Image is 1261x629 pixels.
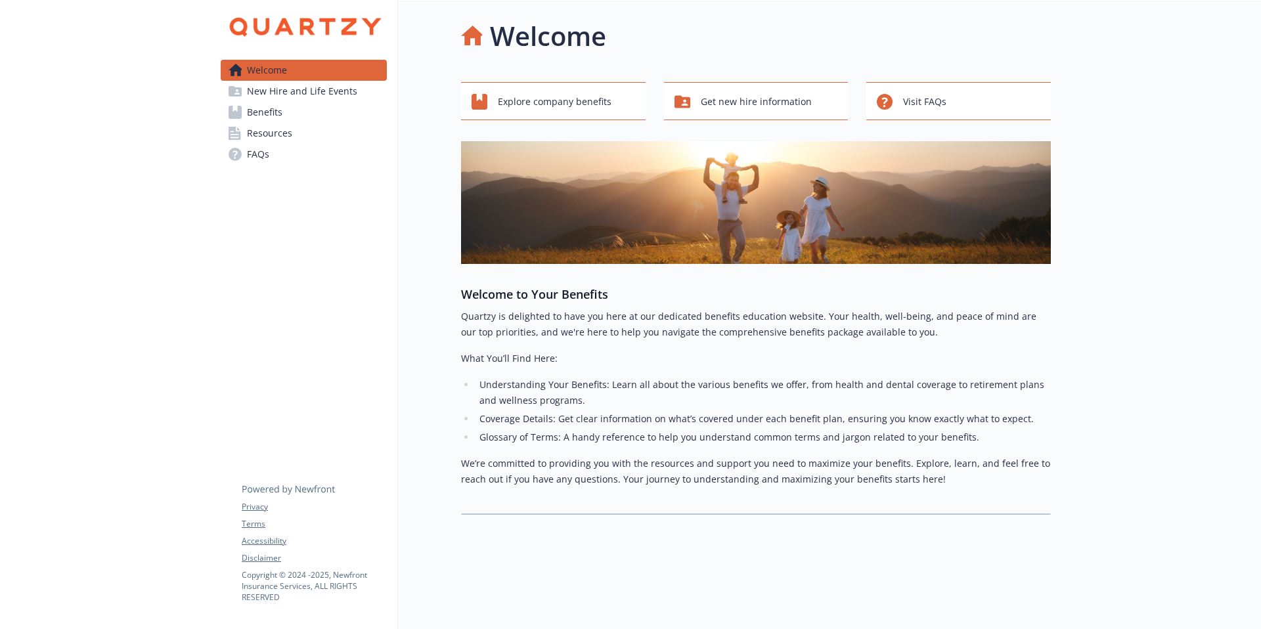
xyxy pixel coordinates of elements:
a: FAQs [221,144,387,165]
p: Quartzy is delighted to have you here at our dedicated benefits education website. Your health, w... [461,309,1051,340]
li: Glossary of Terms: A handy reference to help you understand common terms and jargon related to yo... [476,429,1051,445]
a: Welcome [221,60,387,81]
h1: Welcome [490,16,606,56]
a: Disclaimer [242,552,386,564]
a: Benefits [221,102,387,123]
h3: Welcome to Your Benefits [461,285,1051,303]
p: We’re committed to providing you with the resources and support you need to maximize your benefit... [461,456,1051,487]
a: Accessibility [242,535,386,547]
span: Visit FAQs [903,89,946,114]
a: New Hire and Life Events [221,81,387,102]
span: Resources [247,123,292,144]
li: Understanding Your Benefits: Learn all about the various benefits we offer, from health and denta... [476,377,1051,408]
span: Explore company benefits [498,89,611,114]
p: Copyright © 2024 - 2025 , Newfront Insurance Services, ALL RIGHTS RESERVED [242,569,386,603]
span: FAQs [247,144,269,165]
span: Welcome [247,60,287,81]
button: Get new hire information [664,82,849,120]
p: What You’ll Find Here: [461,351,1051,366]
a: Terms [242,518,386,530]
span: Get new hire information [701,89,812,114]
span: Benefits [247,102,282,123]
span: New Hire and Life Events [247,81,357,102]
img: overview page banner [461,141,1051,264]
a: Privacy [242,501,386,513]
button: Explore company benefits [461,82,646,120]
button: Visit FAQs [866,82,1051,120]
a: Resources [221,123,387,144]
li: Coverage Details: Get clear information on what’s covered under each benefit plan, ensuring you k... [476,411,1051,427]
